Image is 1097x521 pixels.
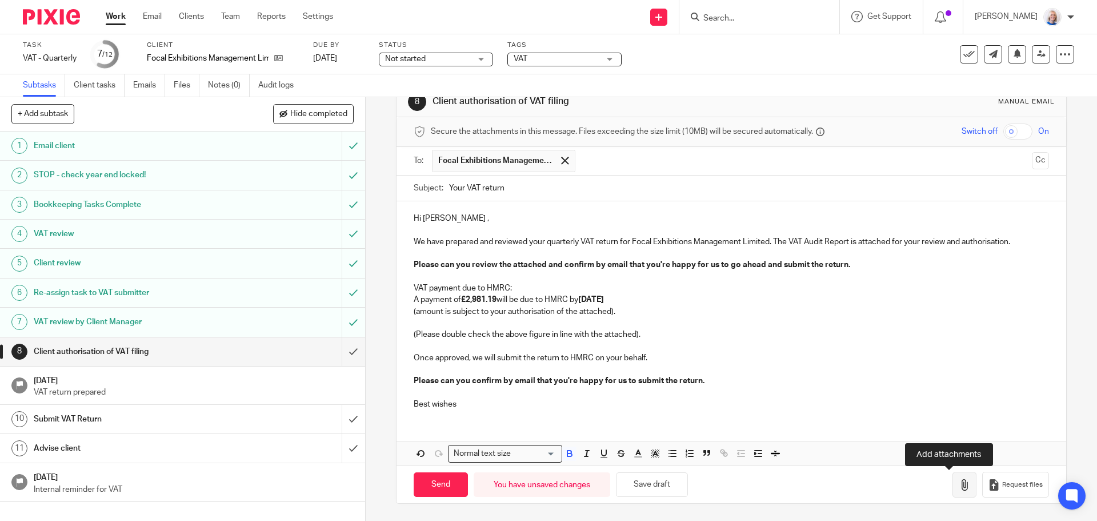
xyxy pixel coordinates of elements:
h1: Client authorisation of VAT filing [34,343,231,360]
p: Internal reminder for VAT [34,484,354,495]
button: Request files [982,472,1048,498]
div: 3 [11,197,27,213]
h1: Submit VAT Return [34,411,231,428]
h1: Bookkeeping Tasks Complete [34,196,231,213]
span: Hide completed [290,110,347,119]
p: Once approved, we will submit the return to HMRC on your behalf. [414,352,1048,364]
h1: STOP - check year end locked! [34,166,231,184]
span: [DATE] [313,54,337,62]
div: 6 [11,285,27,301]
h1: VAT review by Client Manager [34,313,231,331]
div: 10 [11,411,27,427]
button: Save draft [616,472,688,497]
button: Cc [1032,152,1049,169]
a: Clients [179,11,204,22]
h1: Client review [34,254,231,272]
h1: [DATE] [34,469,354,483]
div: 7 [11,314,27,330]
h1: Advise client [34,440,231,457]
div: Manual email [998,97,1055,106]
input: Search [702,14,805,24]
h1: Email client [34,137,231,154]
h1: [DATE] [34,372,354,387]
p: Best wishes [414,399,1048,410]
small: /12 [102,51,113,58]
a: Audit logs [258,74,302,97]
div: 8 [408,93,426,111]
label: Due by [313,41,365,50]
div: 2 [11,168,27,184]
span: VAT [514,55,527,63]
span: On [1038,126,1049,137]
button: Hide completed [273,104,354,124]
span: Secure the attachments in this message. Files exceeding the size limit (10MB) will be secured aut... [431,126,813,137]
p: (amount is subject to your authorisation of the attached). [414,306,1048,317]
p: (Please double check the above figure in line with the attached). [414,329,1048,340]
button: + Add subtask [11,104,74,124]
strong: £2,981.19 [461,296,497,304]
label: To: [414,155,426,166]
label: Subject: [414,182,443,194]
div: 5 [11,256,27,272]
h1: VAT review [34,225,231,242]
strong: Please can you review the attached and confirm by email that you're happy for us to go ahead and ... [414,261,850,269]
a: Files [174,74,199,97]
input: Send [414,472,468,497]
label: Task [23,41,77,50]
a: Team [221,11,240,22]
div: 4 [11,226,27,242]
div: VAT - Quarterly [23,53,77,64]
a: Client tasks [74,74,125,97]
strong: Please can you confirm by email that you're happy for us to submit the return. [414,377,704,385]
a: Emails [133,74,165,97]
label: Status [379,41,493,50]
div: 7 [97,47,113,61]
strong: [DATE] [578,296,604,304]
div: 11 [11,440,27,456]
p: Focal Exhibitions Management Limited [147,53,269,64]
p: VAT return prepared [34,387,354,398]
p: VAT payment due to HMRC: [414,283,1048,294]
div: Search for option [448,445,562,463]
span: Switch off [962,126,998,137]
img: Pixie [23,9,80,25]
span: Request files [1002,480,1043,490]
img: Low%20Res%20-%20Your%20Support%20Team%20-5.jpg [1043,8,1062,26]
label: Tags [507,41,622,50]
span: Get Support [867,13,911,21]
div: 1 [11,138,27,154]
p: A payment of will be due to HMRC by [414,294,1048,305]
h1: Re-assign task to VAT submitter [34,284,231,301]
span: Normal text size [451,448,513,460]
div: You have unsaved changes [474,472,610,497]
div: 8 [11,344,27,360]
a: Notes (0) [208,74,250,97]
p: We have prepared and reviewed your quarterly VAT return for Focal Exhibitions Management Limited.... [414,236,1048,248]
a: Reports [257,11,286,22]
a: Email [143,11,162,22]
p: [PERSON_NAME] [975,11,1038,22]
a: Subtasks [23,74,65,97]
a: Work [106,11,126,22]
label: Client [147,41,299,50]
span: Not started [385,55,426,63]
span: Focal Exhibitions Management Limited [438,155,552,166]
a: Settings [303,11,333,22]
h1: Client authorisation of VAT filing [433,96,756,108]
p: Hi [PERSON_NAME] , [414,213,1048,224]
input: Search for option [514,448,555,460]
